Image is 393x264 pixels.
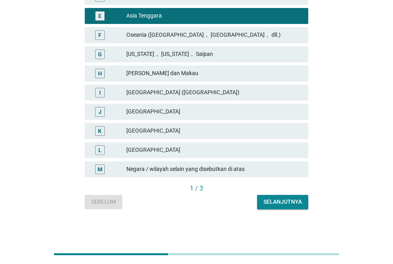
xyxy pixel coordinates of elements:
[126,69,302,78] div: [PERSON_NAME] dan Makau
[126,30,302,40] div: Oseania ([GEOGRAPHIC_DATA]， [GEOGRAPHIC_DATA]， dll.)
[126,145,302,155] div: [GEOGRAPHIC_DATA]
[263,198,302,206] div: Selanjutnya
[98,69,102,77] div: H
[257,195,308,209] button: Selanjutnya
[126,107,302,117] div: [GEOGRAPHIC_DATA]
[85,184,308,193] div: 1 / 3
[99,88,101,97] div: I
[98,107,102,116] div: J
[98,127,102,135] div: K
[98,12,102,20] div: E
[126,50,302,59] div: [US_STATE]， [US_STATE]， Saipan
[98,146,102,154] div: L
[126,88,302,97] div: [GEOGRAPHIC_DATA] ([GEOGRAPHIC_DATA])
[98,50,102,58] div: G
[98,31,102,39] div: F
[126,11,302,21] div: Asia Tenggara
[98,165,102,173] div: M
[126,126,302,136] div: [GEOGRAPHIC_DATA]
[126,165,302,174] div: Negara / wilayah selain yang disebutkan di atas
